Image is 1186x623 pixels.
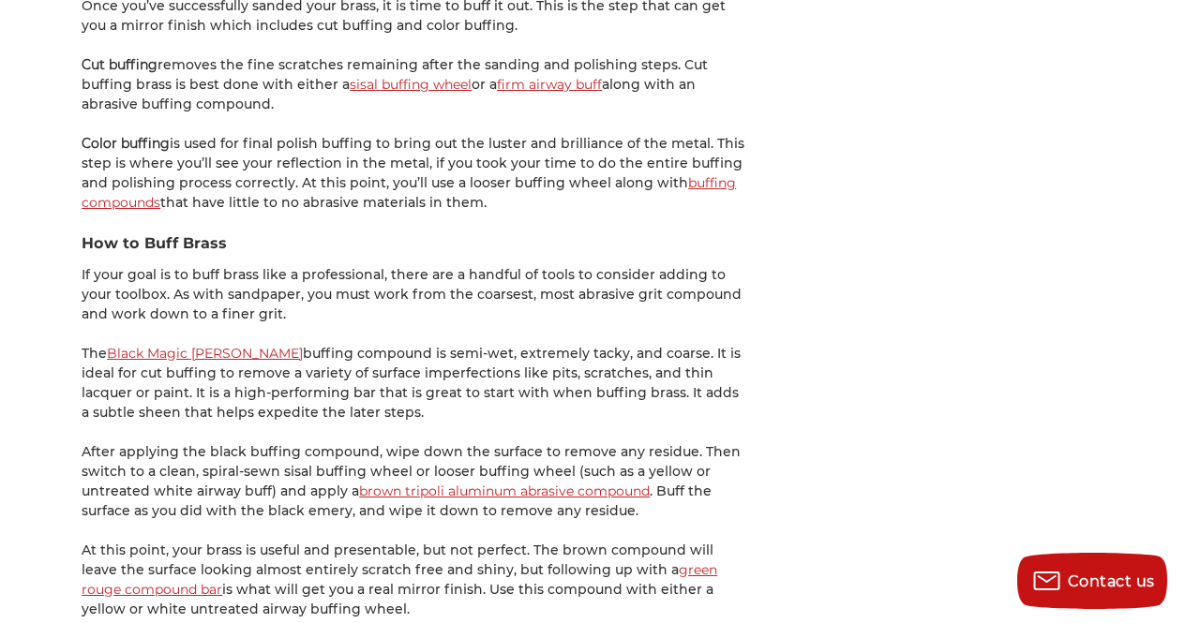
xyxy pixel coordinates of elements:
[82,135,170,152] strong: Color buffing
[82,232,746,255] h3: How to Buff Brass
[1017,553,1167,609] button: Contact us
[82,344,746,423] p: The buffing compound is semi-wet, extremely tacky, and coarse. It is ideal for cut buffing to rem...
[82,55,746,114] p: removes the fine scratches remaining after the sanding and polishing steps. Cut buffing brass is ...
[82,265,746,324] p: If your goal is to buff brass like a professional, there are a handful of tools to consider addin...
[359,482,650,499] a: brown tripoli aluminum abrasive compound
[350,76,472,93] a: sisal buffing wheel
[82,541,746,619] p: At this point, your brass is useful and presentable, but not perfect. The brown compound will lea...
[82,134,746,213] p: is used for final polish buffing to bring out the luster and brilliance of the metal. This step i...
[497,76,602,93] a: firm airway buff
[1068,572,1155,590] span: Contact us
[82,442,746,521] p: After applying the black buffing compound, wipe down the surface to remove any residue. Then swit...
[107,345,303,362] a: Black Magic [PERSON_NAME]
[82,56,158,73] strong: Cut buffing
[82,561,717,598] a: green rouge compound bar
[82,174,736,211] a: buffing compounds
